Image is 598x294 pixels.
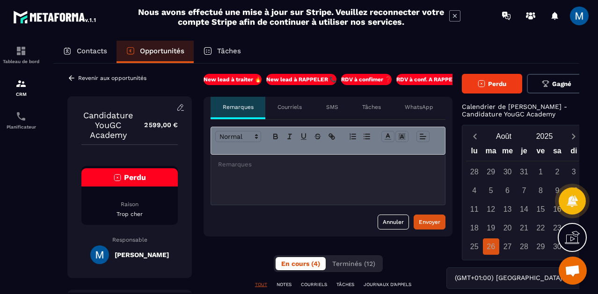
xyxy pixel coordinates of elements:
[499,164,516,180] div: 30
[466,164,582,255] div: Calendar days
[276,257,326,270] button: En cours (4)
[281,260,320,267] span: En cours (4)
[466,130,483,143] button: Previous month
[482,144,499,161] div: ma
[13,8,97,25] img: logo
[549,238,565,255] div: 30
[516,201,532,217] div: 14
[138,7,445,27] h2: Nous avons effectué une mise à jour sur Stripe. Veuillez reconnecter votre compte Stripe afin de ...
[549,144,565,161] div: sa
[266,76,336,83] p: New lead à RAPPELER 📞
[336,281,354,288] p: TÂCHES
[466,144,582,255] div: Calendar wrapper
[2,38,40,71] a: formationformationTableau de bord
[499,144,516,161] div: me
[446,267,586,289] div: Search for option
[15,78,27,89] img: formation
[117,41,194,63] a: Opportunités
[135,116,178,134] p: 2 599,00 €
[549,220,565,236] div: 23
[516,182,532,199] div: 7
[466,220,482,236] div: 18
[327,257,381,270] button: Terminés (12)
[527,74,586,93] button: Gagné
[516,164,532,180] div: 31
[483,220,499,236] div: 19
[532,238,549,255] div: 29
[194,41,250,63] a: Tâches
[462,103,586,118] p: Calendrier de [PERSON_NAME] - Candidature YouGC Academy
[499,238,516,255] div: 27
[217,47,241,55] p: Tâches
[499,220,516,236] div: 20
[549,182,565,199] div: 9
[255,281,267,288] p: TOUT
[532,182,549,199] div: 8
[78,75,146,81] p: Revenir aux opportunités
[53,41,117,63] a: Contacts
[532,164,549,180] div: 1
[532,144,549,161] div: ve
[341,76,392,83] p: RDV à confimer ❓
[565,130,582,143] button: Next month
[549,164,565,180] div: 2
[81,201,178,208] p: Raison
[466,182,482,199] div: 4
[81,110,135,140] p: Candidature YouGC Academy
[499,182,516,199] div: 6
[2,104,40,136] a: schedulerschedulerPlanificateur
[362,103,381,111] p: Tâches
[378,215,409,229] button: Annuler
[204,76,262,83] p: New lead à traiter 🔥
[419,217,440,227] div: Envoyer
[115,251,169,258] h5: [PERSON_NAME]
[301,281,327,288] p: COURRIELS
[414,215,445,229] button: Envoyer
[124,173,146,182] span: Perdu
[405,103,433,111] p: WhatsApp
[566,144,582,161] div: di
[466,144,482,161] div: lu
[462,74,522,93] button: Perdu
[566,164,582,180] div: 3
[452,273,564,283] span: (GMT+01:00) [GEOGRAPHIC_DATA]
[223,103,254,111] p: Remarques
[364,281,411,288] p: JOURNAUX D'APPELS
[15,111,27,122] img: scheduler
[2,71,40,104] a: formationformationCRM
[516,238,532,255] div: 28
[81,237,178,243] p: Responsable
[483,201,499,217] div: 12
[483,238,499,255] div: 26
[2,59,40,64] p: Tableau de bord
[483,182,499,199] div: 5
[396,76,463,83] p: RDV à conf. A RAPPELER
[326,103,338,111] p: SMS
[140,47,184,55] p: Opportunités
[277,281,292,288] p: NOTES
[77,47,107,55] p: Contacts
[559,257,587,285] a: Ouvrir le chat
[2,124,40,129] p: Planificateur
[532,220,549,236] div: 22
[15,45,27,57] img: formation
[466,238,482,255] div: 25
[483,164,499,180] div: 29
[277,103,302,111] p: Courriels
[466,164,482,180] div: 28
[332,260,375,267] span: Terminés (12)
[483,128,524,144] button: Open months overlay
[552,80,571,87] span: Gagné
[81,210,178,218] p: Trop cher
[488,80,506,87] span: Perdu
[524,128,565,144] button: Open years overlay
[532,201,549,217] div: 15
[516,144,532,161] div: je
[516,220,532,236] div: 21
[549,201,565,217] div: 16
[466,201,482,217] div: 11
[2,92,40,97] p: CRM
[499,201,516,217] div: 13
